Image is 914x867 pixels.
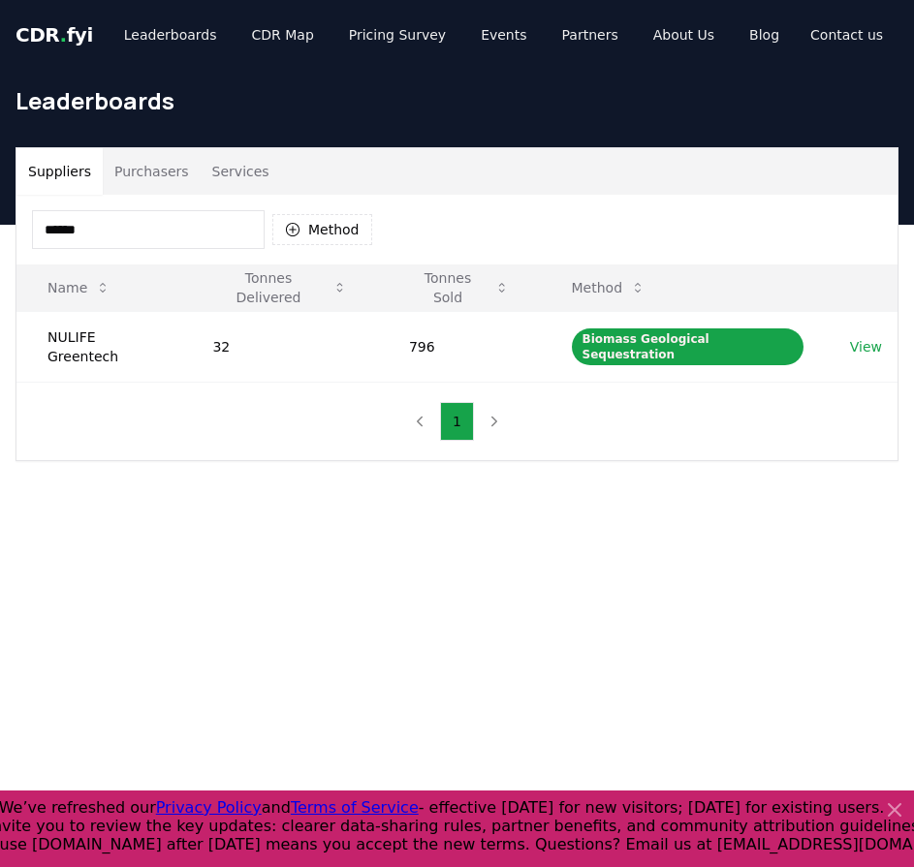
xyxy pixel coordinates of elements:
span: . [60,23,67,46]
button: Name [32,268,126,307]
a: Events [465,17,542,52]
a: Contact us [795,17,898,52]
a: View [850,337,882,356]
a: Pricing Survey [333,17,461,52]
a: CDR Map [236,17,330,52]
a: CDR.fyi [16,21,93,48]
a: About Us [638,17,730,52]
button: Suppliers [16,148,103,195]
td: NULIFE Greentech [16,311,181,382]
div: Biomass Geological Sequestration [572,328,804,365]
button: Method [272,214,372,245]
td: 796 [378,311,541,382]
h1: Leaderboards [16,85,898,116]
button: Tonnes Sold [394,268,525,307]
button: Purchasers [103,148,201,195]
a: Partners [547,17,634,52]
a: Leaderboards [109,17,233,52]
button: Services [201,148,281,195]
button: 1 [440,402,474,441]
button: Method [556,268,662,307]
span: CDR fyi [16,23,93,46]
td: 32 [181,311,378,382]
a: Blog [734,17,795,52]
nav: Main [109,17,795,52]
button: Tonnes Delivered [197,268,362,307]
